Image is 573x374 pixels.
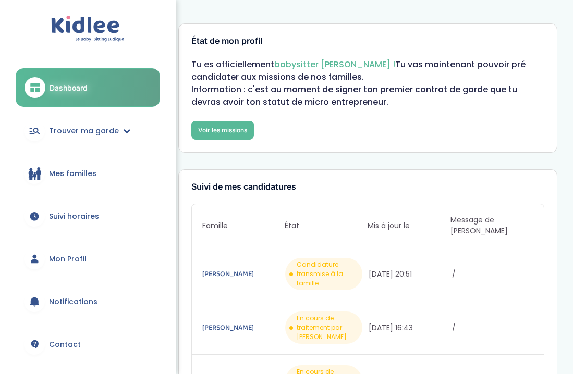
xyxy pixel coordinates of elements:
a: Voir les missions [191,121,254,140]
span: / [452,322,533,333]
span: Contact [49,339,81,350]
span: En cours de traitement par [PERSON_NAME] [297,314,358,342]
span: Message de [PERSON_NAME] [450,215,533,236]
span: [DATE] 16:43 [369,322,450,333]
h3: Suivi de mes candidatures [191,182,545,192]
p: Tu es officiellement Tu vas maintenant pouvoir pré candidater aux missions de nos familles. [191,58,545,83]
span: Mon Profil [49,254,87,265]
a: Trouver ma garde [16,112,160,149]
a: [PERSON_NAME] [202,268,284,280]
span: Notifications [49,296,97,307]
span: / [452,269,533,280]
a: [PERSON_NAME] [202,322,284,333]
p: Information : c'est au moment de signer ton premier contrat de garde que tu devras avoir ton stat... [191,83,545,108]
span: Trouver ma garde [49,126,119,136]
span: État [285,220,368,231]
span: Dashboard [50,82,88,93]
img: logo.svg [51,16,125,42]
h3: État de mon profil [191,36,545,46]
a: Dashboard [16,68,160,107]
a: Contact [16,326,160,363]
a: Mon Profil [16,240,160,278]
a: Notifications [16,283,160,320]
span: [DATE] 20:51 [369,269,450,280]
a: Suivi horaires [16,197,160,235]
span: babysitter [PERSON_NAME] ! [274,58,395,70]
span: Candidature transmise à la famille [297,260,358,288]
span: Famille [202,220,285,231]
span: Suivi horaires [49,211,99,222]
span: Mis à jour le [368,220,450,231]
a: Mes familles [16,155,160,192]
span: Mes familles [49,168,96,179]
